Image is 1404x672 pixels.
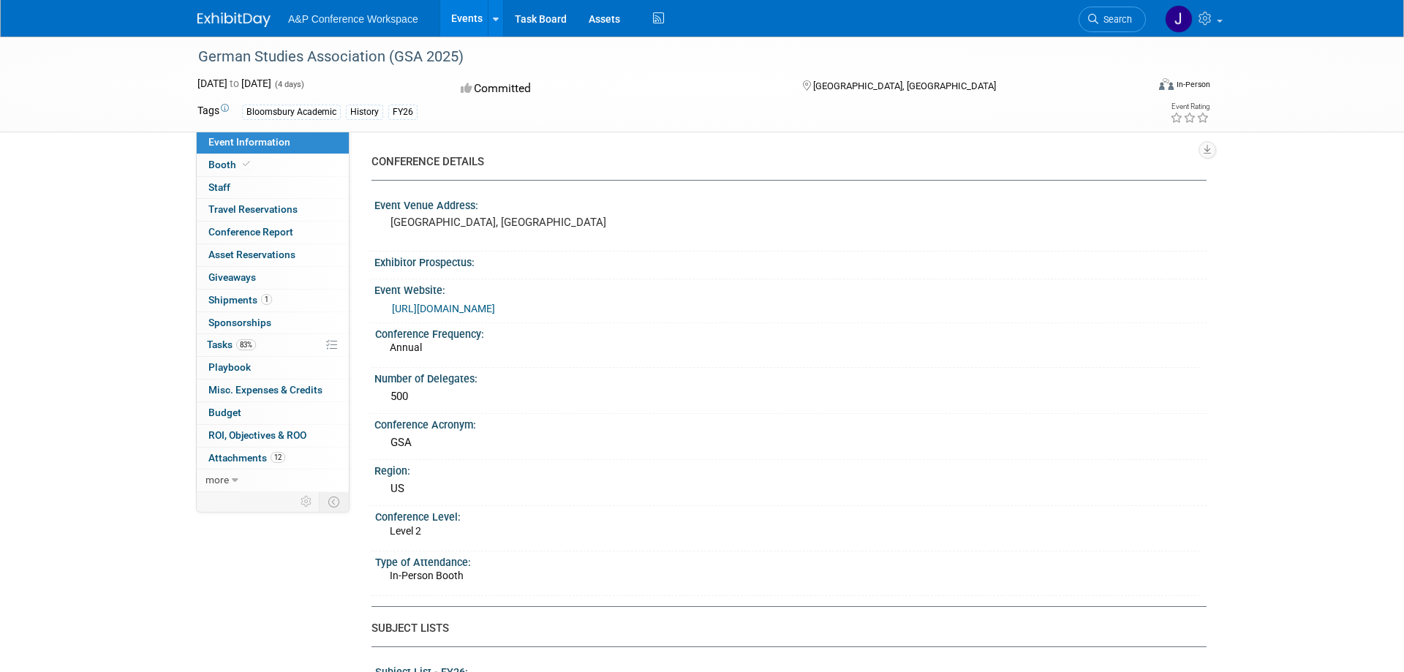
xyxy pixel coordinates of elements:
[197,425,349,447] a: ROI, Objectives & ROO
[388,105,418,120] div: FY26
[208,203,298,215] span: Travel Reservations
[271,452,285,463] span: 12
[374,460,1207,478] div: Region:
[346,105,383,120] div: History
[197,199,349,221] a: Travel Reservations
[207,339,256,350] span: Tasks
[374,368,1207,386] div: Number of Delegates:
[197,78,271,89] span: [DATE] [DATE]
[1060,76,1210,98] div: Event Format
[371,154,1196,170] div: CONFERENCE DETAILS
[1079,7,1146,32] a: Search
[197,267,349,289] a: Giveaways
[385,477,1196,500] div: US
[197,334,349,356] a: Tasks83%
[390,341,422,353] span: Annual
[294,492,320,511] td: Personalize Event Tab Strip
[390,525,421,537] span: Level 2
[208,136,290,148] span: Event Information
[390,216,705,229] pre: [GEOGRAPHIC_DATA], [GEOGRAPHIC_DATA]
[205,474,229,486] span: more
[197,154,349,176] a: Booth
[208,429,306,441] span: ROI, Objectives & ROO
[197,402,349,424] a: Budget
[208,159,253,170] span: Booth
[197,448,349,469] a: Attachments12
[208,249,295,260] span: Asset Reservations
[197,357,349,379] a: Playbook
[273,80,304,89] span: (4 days)
[374,414,1207,432] div: Conference Acronym:
[227,78,241,89] span: to
[1165,5,1193,33] img: Joe Kreuser
[385,431,1196,454] div: GSA
[197,103,229,120] td: Tags
[385,385,1196,408] div: 500
[193,44,1124,70] div: German Studies Association (GSA 2025)
[236,339,256,350] span: 83%
[208,294,272,306] span: Shipments
[320,492,350,511] td: Toggle Event Tabs
[208,407,241,418] span: Budget
[208,226,293,238] span: Conference Report
[197,290,349,312] a: Shipments1
[813,80,996,91] span: [GEOGRAPHIC_DATA], [GEOGRAPHIC_DATA]
[288,13,418,25] span: A&P Conference Workspace
[375,323,1200,341] div: Conference Frequency:
[1159,78,1174,90] img: Format-Inperson.png
[208,317,271,328] span: Sponsorships
[375,506,1200,524] div: Conference Level:
[242,105,341,120] div: Bloomsbury Academic
[197,380,349,401] a: Misc. Expenses & Credits
[374,252,1207,270] div: Exhibitor Prospectus:
[1170,103,1209,110] div: Event Rating
[1176,79,1210,90] div: In-Person
[375,551,1200,570] div: Type of Attendance:
[208,181,230,193] span: Staff
[197,469,349,491] a: more
[371,621,1196,636] div: SUBJECT LISTS
[208,271,256,283] span: Giveaways
[197,312,349,334] a: Sponsorships
[374,279,1207,298] div: Event Website:
[208,384,322,396] span: Misc. Expenses & Credits
[456,76,780,102] div: Committed
[1098,14,1132,25] span: Search
[208,452,285,464] span: Attachments
[197,177,349,199] a: Staff
[392,303,495,314] a: [URL][DOMAIN_NAME]
[197,132,349,154] a: Event Information
[208,361,251,373] span: Playbook
[390,570,464,581] span: In-Person Booth
[243,160,250,168] i: Booth reservation complete
[261,294,272,305] span: 1
[197,222,349,243] a: Conference Report
[374,195,1207,213] div: Event Venue Address:
[197,12,271,27] img: ExhibitDay
[197,244,349,266] a: Asset Reservations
